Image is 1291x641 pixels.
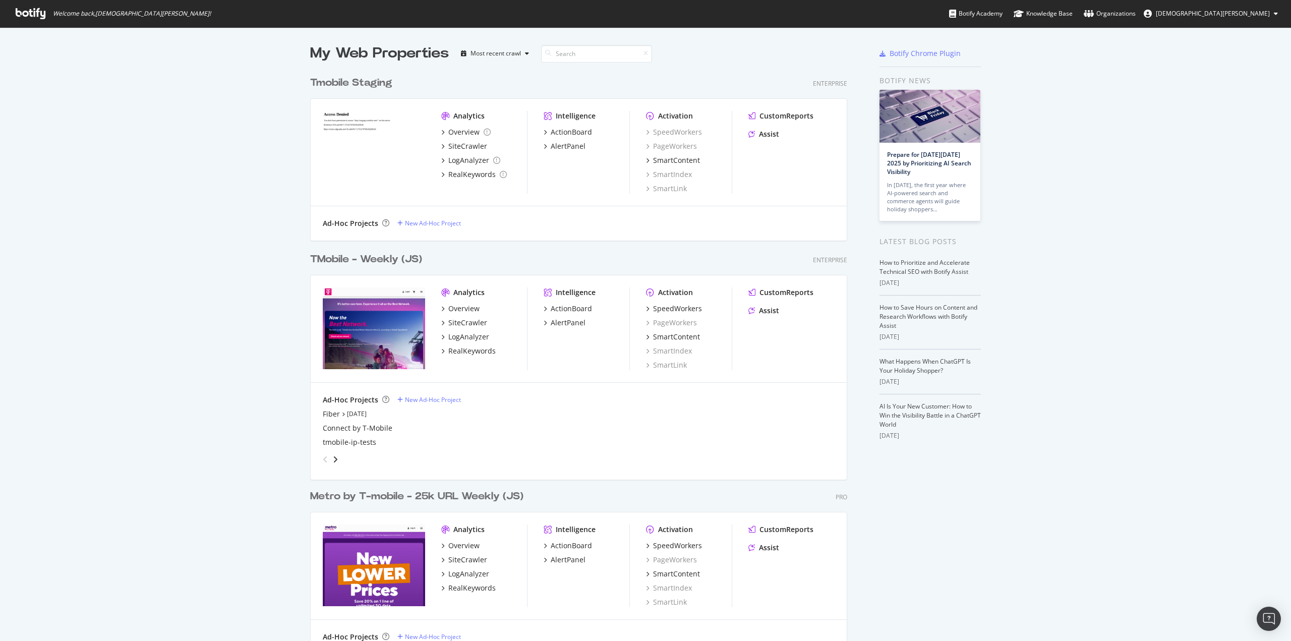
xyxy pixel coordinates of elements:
a: Fiber [323,409,340,419]
div: Intelligence [556,525,596,535]
a: SmartContent [646,155,700,165]
a: New Ad-Hoc Project [397,632,461,641]
div: Activation [658,525,693,535]
div: angle-right [332,454,339,464]
div: angle-left [319,451,332,468]
div: Botify Chrome Plugin [890,48,961,59]
div: AlertPanel [551,318,585,328]
div: New Ad-Hoc Project [405,395,461,404]
a: Assist [748,543,779,553]
div: RealKeywords [448,583,496,593]
div: AlertPanel [551,141,585,151]
a: PageWorkers [646,318,697,328]
div: Analytics [453,287,485,298]
div: SpeedWorkers [653,304,702,314]
a: SmartLink [646,597,687,607]
div: Assist [759,306,779,316]
a: SpeedWorkers [646,304,702,314]
div: LogAnalyzer [448,569,489,579]
a: TMobile - Weekly (JS) [310,252,426,267]
div: SmartContent [653,155,700,165]
a: SmartIndex [646,169,692,180]
a: Assist [748,129,779,139]
a: LogAnalyzer [441,155,500,165]
a: Assist [748,306,779,316]
a: PageWorkers [646,141,697,151]
div: Ad-Hoc Projects [323,218,378,228]
a: [DATE] [347,410,367,418]
div: [DATE] [879,431,981,440]
div: CustomReports [759,287,813,298]
div: SmartIndex [646,583,692,593]
div: My Web Properties [310,43,449,64]
a: How to Save Hours on Content and Research Workflows with Botify Assist [879,303,977,330]
div: SiteCrawler [448,318,487,328]
div: LogAnalyzer [448,332,489,342]
div: Tmobile Staging [310,76,392,90]
a: SiteCrawler [441,318,487,328]
div: SpeedWorkers [653,541,702,551]
a: ActionBoard [544,127,592,137]
a: CustomReports [748,111,813,121]
a: Botify Chrome Plugin [879,48,961,59]
div: RealKeywords [448,169,496,180]
span: Christian Charles [1156,9,1270,18]
a: New Ad-Hoc Project [397,395,461,404]
div: Enterprise [813,79,847,88]
a: Metro by T-mobile - 25k URL Weekly (JS) [310,489,527,504]
div: Latest Blog Posts [879,236,981,247]
div: TMobile - Weekly (JS) [310,252,422,267]
a: SpeedWorkers [646,127,702,137]
div: SmartContent [653,569,700,579]
span: Welcome back, [DEMOGRAPHIC_DATA][PERSON_NAME] ! [53,10,211,18]
a: SmartIndex [646,346,692,356]
a: CustomReports [748,525,813,535]
a: SiteCrawler [441,555,487,565]
div: CustomReports [759,111,813,121]
a: RealKeywords [441,169,507,180]
img: Prepare for Black Friday 2025 by Prioritizing AI Search Visibility [879,90,980,143]
div: New Ad-Hoc Project [405,632,461,641]
a: LogAnalyzer [441,332,489,342]
div: Botify Academy [949,9,1003,19]
div: Connect by T-Mobile [323,423,392,433]
a: ActionBoard [544,541,592,551]
a: What Happens When ChatGPT Is Your Holiday Shopper? [879,357,971,375]
a: Overview [441,541,480,551]
div: [DATE] [879,377,981,386]
a: AI Is Your New Customer: How to Win the Visibility Battle in a ChatGPT World [879,402,981,429]
a: SmartLink [646,184,687,194]
div: New Ad-Hoc Project [405,219,461,227]
a: PageWorkers [646,555,697,565]
a: Overview [441,304,480,314]
div: SiteCrawler [448,555,487,565]
div: Analytics [453,111,485,121]
div: Overview [448,304,480,314]
a: New Ad-Hoc Project [397,219,461,227]
div: ActionBoard [551,541,592,551]
div: Intelligence [556,111,596,121]
div: SmartLink [646,360,687,370]
div: ActionBoard [551,127,592,137]
a: tmobile-ip-tests [323,437,376,447]
a: How to Prioritize and Accelerate Technical SEO with Botify Assist [879,258,970,276]
div: Pro [836,493,847,501]
a: RealKeywords [441,583,496,593]
img: t-mobile.com [323,287,425,369]
input: Search [541,45,652,63]
div: Overview [448,541,480,551]
a: SmartContent [646,569,700,579]
a: AlertPanel [544,318,585,328]
div: Knowledge Base [1014,9,1073,19]
button: [DEMOGRAPHIC_DATA][PERSON_NAME] [1136,6,1286,22]
button: Most recent crawl [457,45,533,62]
img: metrobyt-mobile.com [323,525,425,606]
div: Overview [448,127,480,137]
div: Enterprise [813,256,847,264]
